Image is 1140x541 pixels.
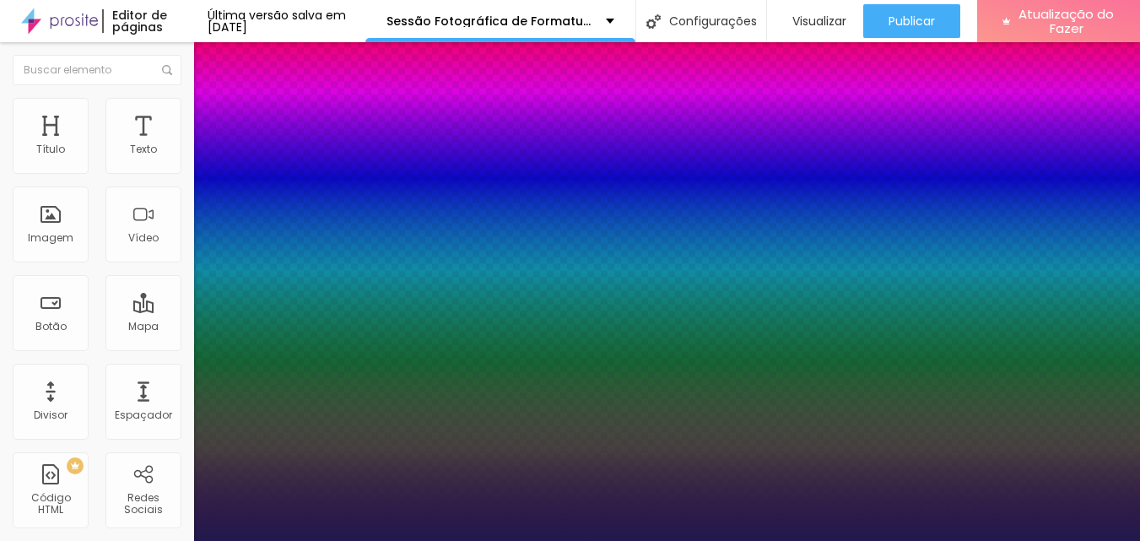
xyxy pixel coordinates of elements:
font: Vídeo [128,230,159,245]
input: Buscar elemento [13,55,181,85]
font: Publicar [889,13,935,30]
font: Atualização do Fazer [1018,5,1114,37]
font: Redes Sociais [124,490,163,517]
button: Visualizar [767,4,863,38]
font: Espaçador [115,408,172,422]
button: Publicar [863,4,960,38]
font: Imagem [28,230,73,245]
font: Editor de páginas [112,7,167,35]
font: Mapa [128,319,159,333]
font: Texto [130,142,157,156]
img: Ícone [162,65,172,75]
font: Configurações [669,13,757,30]
font: Última versão salva em [DATE] [208,7,346,35]
font: Título [36,142,65,156]
font: Divisor [34,408,68,422]
font: Visualizar [792,13,846,30]
font: Código HTML [31,490,71,517]
font: Botão [35,319,67,333]
img: Ícone [646,14,661,29]
font: Sessão Fotográfica de Formatura [386,13,597,30]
